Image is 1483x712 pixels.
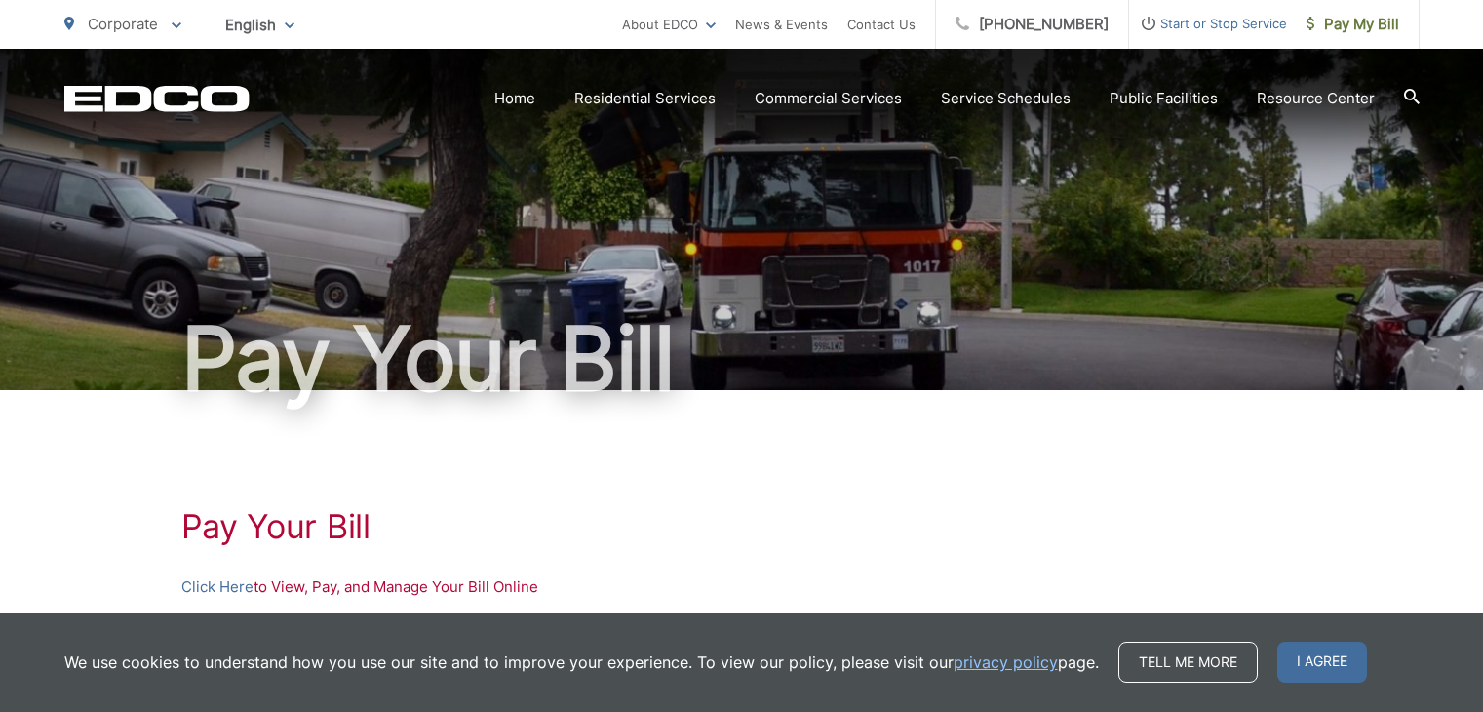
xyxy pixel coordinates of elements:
[954,651,1058,674] a: privacy policy
[755,87,902,110] a: Commercial Services
[1307,13,1399,36] span: Pay My Bill
[847,13,916,36] a: Contact Us
[88,15,158,33] span: Corporate
[494,87,535,110] a: Home
[181,507,1303,546] h1: Pay Your Bill
[211,8,309,42] span: English
[64,310,1420,408] h1: Pay Your Bill
[1277,642,1367,683] span: I agree
[735,13,828,36] a: News & Events
[1110,87,1218,110] a: Public Facilities
[941,87,1071,110] a: Service Schedules
[622,13,716,36] a: About EDCO
[64,85,250,112] a: EDCD logo. Return to the homepage.
[64,651,1099,674] p: We use cookies to understand how you use our site and to improve your experience. To view our pol...
[1118,642,1258,683] a: Tell me more
[181,575,254,599] a: Click Here
[1257,87,1375,110] a: Resource Center
[574,87,716,110] a: Residential Services
[181,575,1303,599] p: to View, Pay, and Manage Your Bill Online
